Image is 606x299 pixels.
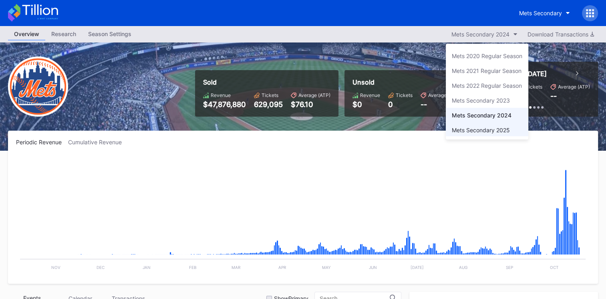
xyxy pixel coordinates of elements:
div: Mets Secondary 2023 [452,97,510,104]
div: Mets Secondary 2024 [452,112,511,119]
div: Mets 2021 Regular Season [452,67,521,74]
div: Mets Secondary 2025 [452,127,510,133]
div: Mets 2022 Regular Season [452,82,522,89]
div: Mets 2020 Regular Season [452,53,522,59]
